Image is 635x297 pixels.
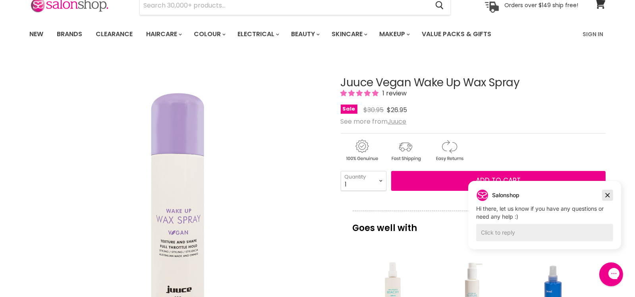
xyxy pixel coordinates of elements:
[428,138,470,163] img: returns.gif
[232,26,284,43] a: Electrical
[384,138,427,163] img: shipping.gif
[505,2,579,9] p: Orders over $149 ship free!
[391,171,606,191] button: Add to cart
[341,105,357,114] span: Sale
[141,26,187,43] a: Haircare
[188,26,230,43] a: Colour
[416,26,498,43] a: Value Packs & Gifts
[387,105,407,115] span: $26.95
[341,171,386,191] select: Quantity
[578,26,608,43] a: Sign In
[341,77,606,89] h1: Juuce Vegan Wake Up Wax Spray
[374,26,415,43] a: Makeup
[462,180,627,261] iframe: Gorgias live chat campaigns
[24,26,50,43] a: New
[364,105,384,115] span: $30.95
[286,26,324,43] a: Beauty
[380,89,407,98] span: 1 review
[326,26,372,43] a: Skincare
[476,176,521,185] span: Add to cart
[341,138,383,163] img: genuine.gif
[595,260,627,289] iframe: Gorgias live chat messenger
[341,117,407,126] span: See more from
[341,89,380,98] span: 5.00 stars
[51,26,89,43] a: Brands
[20,23,616,46] nav: Main
[24,23,538,46] ul: Main menu
[353,211,594,237] p: Goes well with
[90,26,139,43] a: Clearance
[388,117,407,126] a: Juuce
